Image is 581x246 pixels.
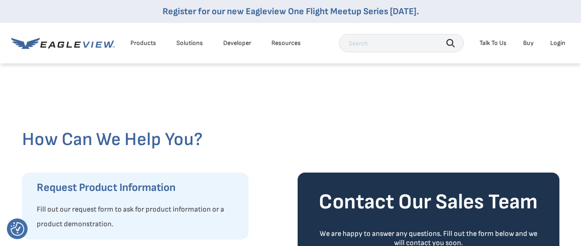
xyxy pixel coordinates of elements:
button: Consent Preferences [11,222,24,236]
div: Solutions [176,39,203,47]
a: Buy [523,39,534,47]
strong: Contact Our Sales Team [319,190,538,215]
h2: How Can We Help You? [22,129,559,151]
div: Resources [271,39,301,47]
h3: Request Product Information [37,180,239,195]
div: Login [550,39,565,47]
div: Products [130,39,156,47]
a: Register for our new Eagleview One Flight Meetup Series [DATE]. [163,6,419,17]
img: Revisit consent button [11,222,24,236]
div: Talk To Us [479,39,507,47]
p: Fill out our request form to ask for product information or a product demonstration. [37,202,239,232]
a: Developer [223,39,251,47]
input: Search [339,34,464,52]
